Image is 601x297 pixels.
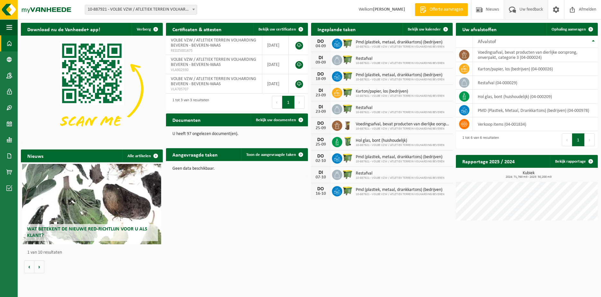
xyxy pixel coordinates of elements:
[258,27,296,32] span: Bekijk uw certificaten
[21,23,107,35] h2: Download nu de Vanheede+ app!
[456,23,503,35] h2: Uw afvalstoffen
[456,155,521,167] h2: Rapportage 2025 / 2024
[314,110,327,114] div: 23-09
[473,90,598,104] td: hol glas, bont (huishoudelijk) (04-000209)
[314,104,327,110] div: DI
[21,149,50,162] h2: Nieuws
[282,96,295,109] button: 1
[459,171,598,179] h3: Kubiek
[314,126,327,130] div: 25-09
[27,250,160,255] p: 1 van 10 resultaten
[256,118,296,122] span: Bekijk uw documenten
[459,133,499,147] div: 1 tot 6 van 6 resultaten
[473,62,598,76] td: karton/papier, los (bedrijven) (04-000026)
[546,23,597,36] a: Ophaling aanvragen
[132,23,162,36] button: Verberg
[314,192,327,196] div: 16-10
[342,136,353,147] img: WB-0240-HPE-GN-50
[172,132,301,136] p: U heeft 97 ongelezen document(en).
[585,133,595,146] button: Next
[356,193,444,196] span: 10-887921 - VOLBE VZW / ATLETIEK TERREIN VOLHARDING BEVEREN
[356,61,444,65] span: 10-887921 - VOLBE VZW / ATLETIEK TERREIN VOLHARDING BEVEREN
[21,36,163,142] img: Download de VHEPlus App
[552,27,586,32] span: Ophaling aanvragen
[27,227,147,238] span: Wat betekent de nieuwe RED-richtlijn voor u als klant?
[246,153,296,157] span: Toon de aangevraagde taken
[314,72,327,77] div: DO
[356,73,444,78] span: Pmd (plastiek, metaal, drankkartons) (bedrijven)
[478,39,496,44] span: Afvalstof
[473,104,598,117] td: PMD (Plastiek, Metaal, Drankkartons) (bedrijven) (04-000978)
[314,170,327,175] div: DI
[166,23,228,35] h2: Certificaten & attesten
[342,87,353,98] img: WB-1100-HPE-GN-51
[314,44,327,49] div: 04-09
[342,152,353,163] img: WB-1100-HPE-GN-51
[171,76,256,86] span: VOLBE VZW / ATLETIEK TERREIN VOLHARDING BEVEREN - BEVEREN-WAAS
[314,77,327,81] div: 18-09
[403,23,452,36] a: Bekijk uw kalender
[415,3,468,16] a: Offerte aanvragen
[356,176,444,180] span: 10-887921 - VOLBE VZW / ATLETIEK TERREIN VOLHARDING BEVEREN
[314,93,327,98] div: 23-09
[314,186,327,192] div: DO
[166,113,207,126] h2: Documenten
[166,148,224,161] h2: Aangevraagde taken
[473,76,598,90] td: restafval (04-000029)
[342,70,353,81] img: WB-1100-HPE-GN-51
[342,54,353,65] img: WB-1100-HPE-GN-51
[356,187,444,193] span: Pmd (plastiek, metaal, drankkartons) (bedrijven)
[169,95,209,109] div: 1 tot 3 van 3 resultaten
[356,94,444,98] span: 10-887921 - VOLBE VZW / ATLETIEK TERREIN VOLHARDING BEVEREN
[342,185,353,196] img: WB-1100-HPE-GN-51
[314,154,327,159] div: DO
[572,133,585,146] button: 1
[262,74,289,94] td: [DATE]
[459,175,598,179] span: 2024: 71,760 m3 - 2025: 50,200 m3
[550,155,597,168] a: Bekijk rapportage
[356,56,444,61] span: Restafval
[342,38,353,49] img: WB-1100-HPE-GN-51
[562,133,572,146] button: Previous
[22,164,161,244] a: Wat betekent de nieuwe RED-richtlijn voor u als klant?
[408,27,441,32] span: Bekijk uw kalender
[356,89,444,94] span: Karton/papier, los (bedrijven)
[171,57,256,67] span: VOLBE VZW / ATLETIEK TERREIN VOLHARDING BEVEREN - BEVEREN-WAAS
[342,169,353,180] img: WB-1100-HPE-GN-51
[262,55,289,74] td: [DATE]
[356,45,444,49] span: 10-887921 - VOLBE VZW / ATLETIEK TERREIN VOLHARDING BEVEREN
[314,121,327,126] div: DO
[311,23,362,35] h2: Ingeplande taken
[314,39,327,44] div: DO
[241,148,307,161] a: Toon de aangevraagde taken
[356,111,444,114] span: 10-887921 - VOLBE VZW / ATLETIEK TERREIN VOLHARDING BEVEREN
[473,117,598,131] td: verkoop items (04-001834)
[342,103,353,114] img: WB-1100-HPE-GN-51
[428,6,465,13] span: Offerte aanvragen
[314,175,327,180] div: 07-10
[314,142,327,147] div: 25-09
[356,160,444,164] span: 10-887921 - VOLBE VZW / ATLETIEK TERREIN VOLHARDING BEVEREN
[171,48,257,53] span: RED25001675
[356,138,444,143] span: Hol glas, bont (huishoudelijk)
[314,88,327,93] div: DI
[171,67,257,73] span: VLA902930
[272,96,282,109] button: Previous
[262,36,289,55] td: [DATE]
[356,155,444,160] span: Pmd (plastiek, metaal, drankkartons) (bedrijven)
[85,5,197,14] span: 10-887921 - VOLBE VZW / ATLETIEK TERREIN VOLHARDING BEVEREN - BEVEREN-WAAS
[314,60,327,65] div: 09-09
[24,260,34,273] button: Vorige
[251,113,307,126] a: Bekijk uw documenten
[342,120,353,130] img: WB-0140-HPE-BN-01
[356,171,444,176] span: Restafval
[172,166,301,171] p: Geen data beschikbaar.
[356,105,444,111] span: Restafval
[314,137,327,142] div: DO
[137,27,151,32] span: Verberg
[356,143,444,147] span: 10-887921 - VOLBE VZW / ATLETIEK TERREIN VOLHARDING BEVEREN
[34,260,44,273] button: Volgende
[373,7,405,12] strong: [PERSON_NAME]
[473,48,598,62] td: voedingsafval, bevat producten van dierlijke oorsprong, onverpakt, categorie 3 (04-000024)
